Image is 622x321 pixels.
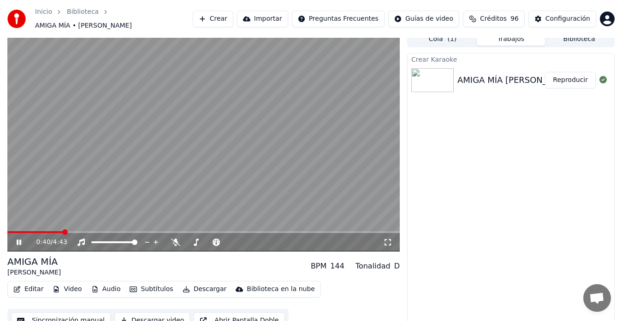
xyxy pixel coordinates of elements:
[126,283,177,296] button: Subtítulos
[49,283,85,296] button: Video
[53,238,67,247] span: 4:43
[193,11,233,27] button: Crear
[67,7,99,17] a: Biblioteca
[545,72,596,88] button: Reproducir
[583,284,611,312] div: Chat abierto
[545,32,613,46] button: Biblioteca
[463,11,525,27] button: Créditos96
[35,7,193,30] nav: breadcrumb
[388,11,459,27] button: Guías de video
[35,7,52,17] a: Inicio
[7,10,26,28] img: youka
[510,14,519,23] span: 96
[394,261,400,272] div: D
[457,74,575,87] div: AMIGA MÍA [PERSON_NAME]
[480,14,507,23] span: Créditos
[36,238,58,247] div: /
[330,261,344,272] div: 144
[447,35,456,44] span: ( 1 )
[88,283,124,296] button: Audio
[408,53,614,64] div: Crear Karaoke
[35,21,132,30] span: AMIGA MÍA • [PERSON_NAME]
[10,283,47,296] button: Editar
[545,14,590,23] div: Configuración
[179,283,231,296] button: Descargar
[237,11,288,27] button: Importar
[36,238,50,247] span: 0:40
[7,268,61,277] div: [PERSON_NAME]
[477,32,545,46] button: Trabajos
[292,11,385,27] button: Preguntas Frecuentes
[409,32,477,46] button: Cola
[311,261,326,272] div: BPM
[528,11,596,27] button: Configuración
[355,261,391,272] div: Tonalidad
[247,285,315,294] div: Biblioteca en la nube
[7,255,61,268] div: AMIGA MÍA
